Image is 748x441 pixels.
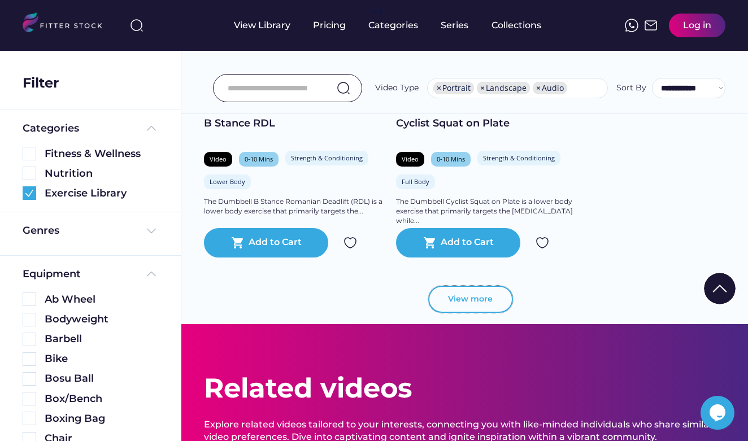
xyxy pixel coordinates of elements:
div: The Dumbbell Cyclist Squat on Plate is a lower body exercise that primarily targets the [MEDICAL_... [396,197,577,225]
div: Series [441,19,469,32]
div: fvck [368,6,383,17]
img: meteor-icons_whatsapp%20%281%29.svg [625,19,638,32]
img: Rectangle%205126.svg [23,372,36,386]
img: search-normal.svg [337,81,350,95]
div: Pricing [313,19,346,32]
li: Portrait [433,82,474,94]
div: View Library [234,19,290,32]
span: × [536,84,541,92]
img: LOGO.svg [23,12,112,36]
div: Equipment [23,267,81,281]
img: Rectangle%205126.svg [23,392,36,405]
img: Frame%2051.svg [644,19,658,32]
img: search-normal%203.svg [130,19,143,32]
div: Ab Wheel [45,292,158,307]
img: Group%201000002324.svg [343,236,357,250]
div: Categories [23,121,79,136]
img: Rectangle%205126.svg [23,313,36,326]
img: Group%201000002360.svg [23,186,36,200]
div: Video [402,155,419,163]
div: Bodyweight [45,312,158,326]
div: Boxing Bag [45,412,158,426]
span: × [437,84,441,92]
div: Nutrition [45,167,158,181]
div: Log in [683,19,711,32]
div: Full Body [402,177,429,186]
div: Strength & Conditioning [291,154,363,162]
img: Frame%20%284%29.svg [145,224,158,238]
img: Rectangle%205126.svg [23,167,36,180]
img: Rectangle%205126.svg [23,147,36,160]
span: × [480,84,485,92]
img: Rectangle%205126.svg [23,292,36,306]
div: Strength & Conditioning [483,154,555,162]
div: The Dumbbell B Stance Romanian Deadlift (RDL) is a lower body exercise that primarily targets the... [204,197,385,216]
div: Genres [23,224,59,238]
div: Add to Cart [441,236,494,250]
div: Box/Bench [45,392,158,406]
div: Exercise Library [45,186,158,200]
div: 0-10 Mins [437,155,465,163]
div: Add to Cart [249,236,302,250]
div: Categories [368,19,418,32]
div: Barbell [45,332,158,346]
div: Bosu Ball [45,372,158,386]
img: Rectangle%205126.svg [23,412,36,425]
div: Fitness & Wellness [45,147,158,161]
img: Group%201000002324.svg [536,236,549,250]
div: 0-10 Mins [245,155,273,163]
li: Landscape [477,82,530,94]
div: Cyclist Squat on Plate [396,116,577,130]
div: B Stance RDL [204,116,385,130]
div: Sort By [616,82,646,94]
div: Filter [23,73,59,93]
img: Group%201000002322%20%281%29.svg [704,273,736,304]
button: View more [428,286,513,313]
div: Collections [492,19,541,32]
div: Lower Body [210,177,245,186]
div: Bike [45,352,158,366]
li: Audio [533,82,567,94]
img: Frame%20%285%29.svg [145,267,158,281]
img: Rectangle%205126.svg [23,352,36,366]
div: Video [210,155,227,163]
div: Video Type [375,82,419,94]
button: shopping_cart [231,236,245,250]
img: Frame%20%285%29.svg [145,121,158,135]
img: Rectangle%205126.svg [23,333,36,346]
button: shopping_cart [423,236,437,250]
iframe: chat widget [701,396,737,430]
div: Related videos [204,369,412,407]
